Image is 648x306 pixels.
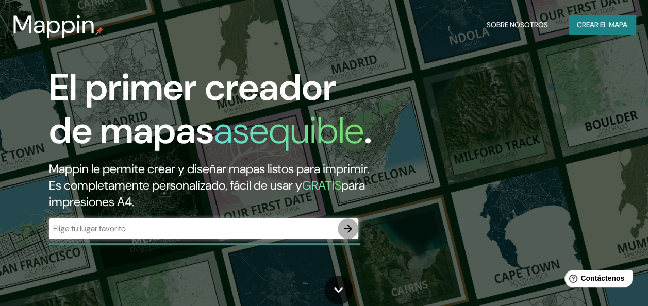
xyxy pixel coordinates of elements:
h3: Mappin [12,10,95,39]
h1: asequible [214,107,364,155]
button: Crear el mapa [569,15,636,35]
h5: GRATIS [302,177,341,193]
font: Crear el mapa [577,19,627,31]
img: mappin-pin [95,27,104,35]
iframe: Help widget launcher [556,266,637,295]
h1: El primer creador de mapas . [49,66,373,161]
button: Sobre nosotros [483,15,552,35]
font: Sobre nosotros [487,19,548,31]
input: Elige tu lugar favorito [49,223,338,234]
h2: Mappin le permite crear y diseñar mapas listos para imprimir. Es completamente personalizado, fác... [49,161,373,210]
